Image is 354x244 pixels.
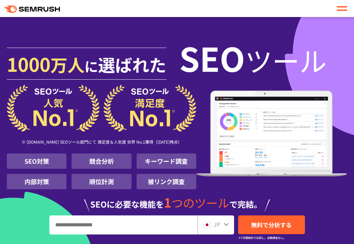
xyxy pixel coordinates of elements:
span: つのツール [171,194,229,211]
span: で完結。 [229,198,262,210]
li: 順位計測 [72,174,131,189]
span: 万人 [50,52,84,77]
span: SEO [179,34,245,81]
div: ※ [DOMAIN_NAME] SEOツール部門にて 満足度＆人気度 世界 No.1獲得（[DATE]時点） [7,132,196,153]
div: SEOに必要な機能を [7,189,347,212]
span: 1000 [7,50,50,77]
span: 無料で分析する [251,221,292,229]
span: に [84,56,98,76]
a: 無料で分析する [238,215,305,234]
li: キーワード調査 [137,153,196,169]
span: 1 [164,193,171,211]
small: ※7日間無料でお試し。自動課金なし。 [238,234,286,241]
span: JP [214,220,220,228]
li: 被リンク調査 [137,174,196,189]
li: SEO対策 [7,153,66,169]
li: 内部対策 [7,174,66,189]
li: 競合分析 [72,153,131,169]
input: URL、キーワードを入力してください [50,216,197,234]
span: 選ばれた [98,52,166,77]
span: ツール [245,40,327,80]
